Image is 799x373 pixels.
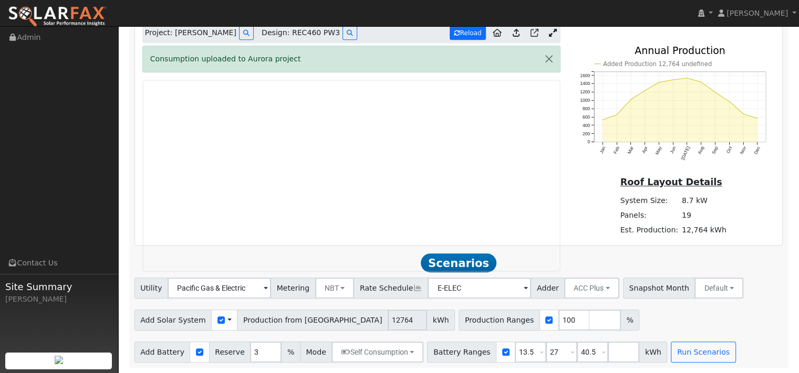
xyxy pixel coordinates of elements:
[729,100,730,102] circle: onclick=""
[644,89,646,91] circle: onclick=""
[618,193,680,208] td: System Size:
[616,114,617,115] circle: onclick=""
[618,208,680,222] td: Panels:
[427,342,496,363] span: Battery Ranges
[603,60,712,67] text: Added Production 12,764 undefined
[459,310,539,331] span: Production Ranges
[753,145,762,155] text: Dec
[237,310,388,331] span: Production from [GEOGRAPHIC_DATA]
[509,25,524,41] a: Upload consumption to Aurora project
[620,310,639,331] span: %
[580,72,590,78] text: 1600
[598,145,606,154] text: Jan
[281,342,300,363] span: %
[618,222,680,237] td: Est. Production:
[739,145,748,155] text: Nov
[727,9,788,17] span: [PERSON_NAME]
[680,222,728,237] td: 12,764 kWh
[641,145,649,154] text: Apr
[331,342,423,363] button: Self Consumption
[672,79,673,80] circle: onclick=""
[583,122,590,127] text: 400
[711,145,719,155] text: Sep
[583,114,590,120] text: 600
[626,145,634,155] text: Mar
[686,77,688,79] circle: onclick=""
[680,193,728,208] td: 8.7 kW
[354,278,428,299] span: Rate Schedule
[694,278,743,299] button: Default
[700,81,702,82] circle: onclick=""
[630,99,631,100] circle: onclick=""
[620,177,722,187] u: Roof Layout Details
[742,113,744,114] circle: onclick=""
[262,27,340,38] span: Design: REC460 PW3
[756,118,758,119] circle: onclick=""
[145,27,236,38] span: Project: [PERSON_NAME]
[526,25,543,41] a: Open in Aurora
[671,342,735,363] button: Run Scenarios
[427,310,455,331] span: kWh
[315,278,355,299] button: NBT
[5,280,112,294] span: Site Summary
[134,342,191,363] span: Add Battery
[658,81,660,83] circle: onclick=""
[564,278,619,299] button: ACC Plus
[697,145,705,155] text: Aug
[654,145,662,155] text: May
[8,6,107,28] img: SolarFax
[209,342,251,363] span: Reserve
[580,81,590,86] text: 1400
[669,145,677,154] text: Jun
[300,342,332,363] span: Mode
[680,145,691,161] text: [DATE]
[680,208,728,222] td: 19
[450,26,486,40] button: Reload
[134,278,169,299] span: Utility
[601,119,603,120] circle: onclick=""
[583,131,590,136] text: 200
[580,89,590,94] text: 1200
[635,44,725,56] text: Annual Production
[5,294,112,305] div: [PERSON_NAME]
[613,145,620,155] text: Feb
[583,106,590,111] text: 800
[428,278,531,299] input: Select a Rate Schedule
[168,278,271,299] input: Select a Utility
[623,278,696,299] span: Snapshot Month
[545,25,561,41] a: Expand Aurora window
[725,145,733,154] text: Oct
[142,46,561,72] div: Consumption uploaded to Aurora project
[639,342,667,363] span: kWh
[587,139,590,144] text: 0
[580,98,590,103] text: 1000
[531,278,565,299] span: Adder
[271,278,316,299] span: Metering
[489,25,506,41] a: Aurora to Home
[714,91,716,93] circle: onclick=""
[134,310,212,331] span: Add Solar System
[55,356,63,364] img: retrieve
